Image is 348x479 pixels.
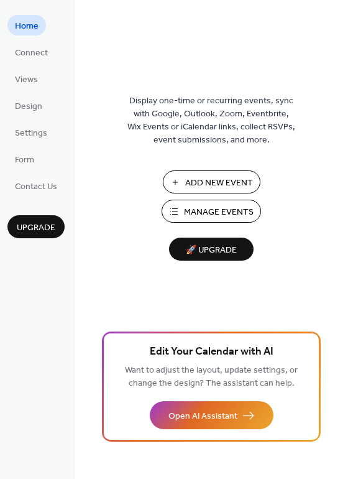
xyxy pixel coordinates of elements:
[7,122,55,142] a: Settings
[169,238,254,261] button: 🚀 Upgrade
[15,47,48,60] span: Connect
[15,127,47,140] span: Settings
[15,180,57,193] span: Contact Us
[15,20,39,33] span: Home
[7,215,65,238] button: Upgrade
[184,206,254,219] span: Manage Events
[185,177,253,190] span: Add New Event
[125,362,298,392] span: Want to adjust the layout, update settings, or change the design? The assistant can help.
[7,95,50,116] a: Design
[17,221,55,235] span: Upgrade
[7,15,46,35] a: Home
[162,200,261,223] button: Manage Events
[15,154,34,167] span: Form
[7,42,55,62] a: Connect
[176,242,246,259] span: 🚀 Upgrade
[150,343,273,361] span: Edit Your Calendar with AI
[7,149,42,169] a: Form
[15,73,38,86] span: Views
[7,175,65,196] a: Contact Us
[127,95,295,147] span: Display one-time or recurring events, sync with Google, Outlook, Zoom, Eventbrite, Wix Events or ...
[15,100,42,113] span: Design
[7,68,45,89] a: Views
[163,170,260,193] button: Add New Event
[150,401,273,429] button: Open AI Assistant
[168,410,237,423] span: Open AI Assistant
